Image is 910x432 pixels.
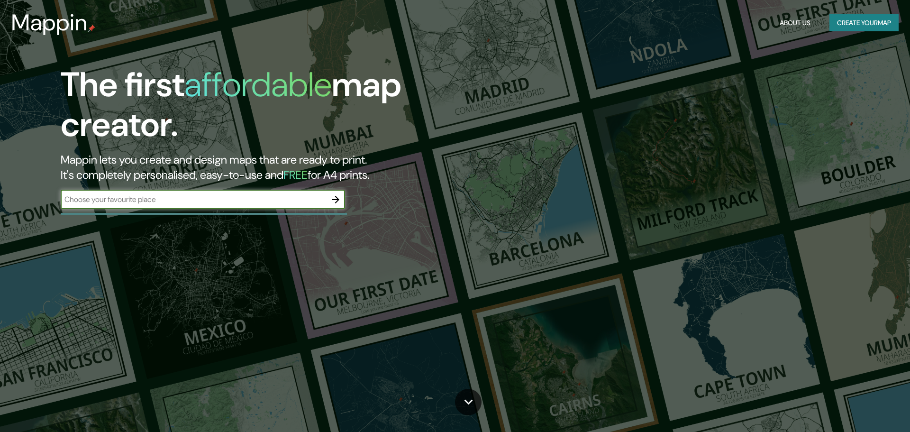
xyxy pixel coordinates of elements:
input: Choose your favourite place [61,194,326,205]
button: Create yourmap [829,14,899,32]
img: mappin-pin [88,25,95,32]
h1: The first map creator. [61,65,516,152]
h3: Mappin [11,9,88,36]
button: About Us [776,14,814,32]
h1: affordable [184,63,332,107]
h5: FREE [283,167,308,182]
h2: Mappin lets you create and design maps that are ready to print. It's completely personalised, eas... [61,152,516,183]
